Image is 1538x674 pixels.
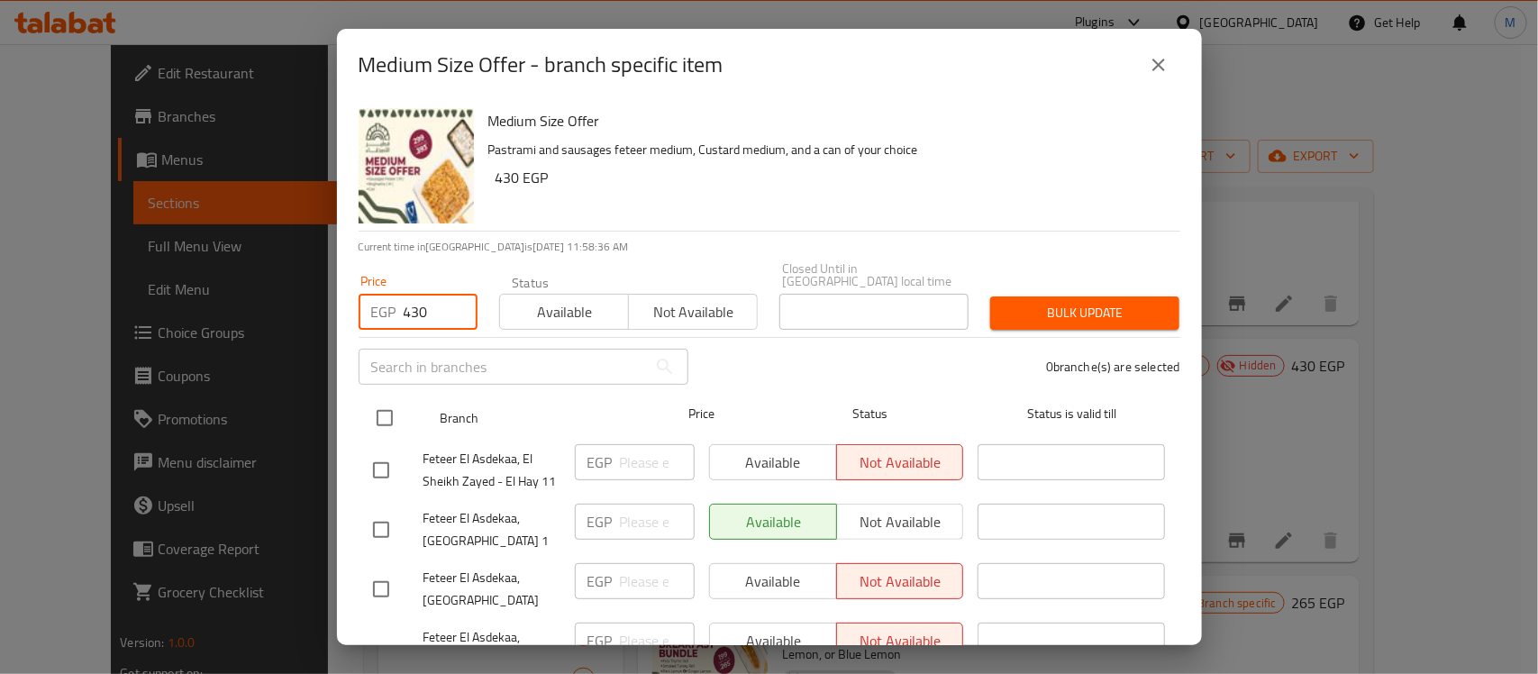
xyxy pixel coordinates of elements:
[359,349,647,385] input: Search in branches
[423,507,560,552] span: Feteer El Asdekaa, [GEOGRAPHIC_DATA] 1
[620,504,695,540] input: Please enter price
[642,403,761,425] span: Price
[620,444,695,480] input: Please enter price
[1137,43,1180,87] button: close
[496,165,1166,190] h6: 430 EGP
[359,108,474,223] img: Medium Size Offer
[404,294,478,330] input: Please enter price
[1046,358,1180,376] p: 0 branche(s) are selected
[507,299,622,325] span: Available
[499,294,629,330] button: Available
[990,296,1179,330] button: Bulk update
[488,108,1166,133] h6: Medium Size Offer
[620,563,695,599] input: Please enter price
[978,403,1165,425] span: Status is valid till
[620,623,695,659] input: Please enter price
[371,301,396,323] p: EGP
[1005,302,1165,324] span: Bulk update
[440,407,627,430] span: Branch
[587,511,613,533] p: EGP
[587,570,613,592] p: EGP
[423,448,560,493] span: Feteer El Asdekaa, El Sheikh Zayed - El Hay 11
[587,451,613,473] p: EGP
[587,630,613,651] p: EGP
[776,403,963,425] span: Status
[636,299,751,325] span: Not available
[423,567,560,612] span: Feteer El Asdekaa, [GEOGRAPHIC_DATA]
[628,294,758,330] button: Not available
[359,239,1180,255] p: Current time in [GEOGRAPHIC_DATA] is [DATE] 11:58:36 AM
[488,139,1166,161] p: Pastrami and sausages feteer medium, Custard medium, and a can of your choice
[359,50,723,79] h2: Medium Size Offer - branch specific item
